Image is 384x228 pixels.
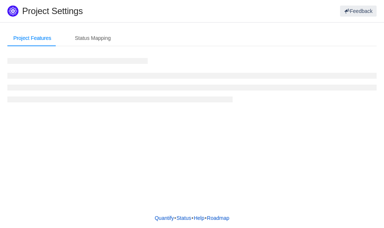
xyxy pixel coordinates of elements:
a: Status [176,212,192,224]
span: • [174,215,176,221]
button: Feedback [340,6,377,17]
a: Roadmap [206,212,230,224]
div: Project Features [7,30,57,47]
span: • [205,215,206,221]
span: • [192,215,193,221]
img: Quantify [7,6,18,17]
div: Status Mapping [69,30,117,47]
a: Quantify [154,212,174,224]
a: Help [193,212,205,224]
h1: Project Settings [22,6,231,17]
